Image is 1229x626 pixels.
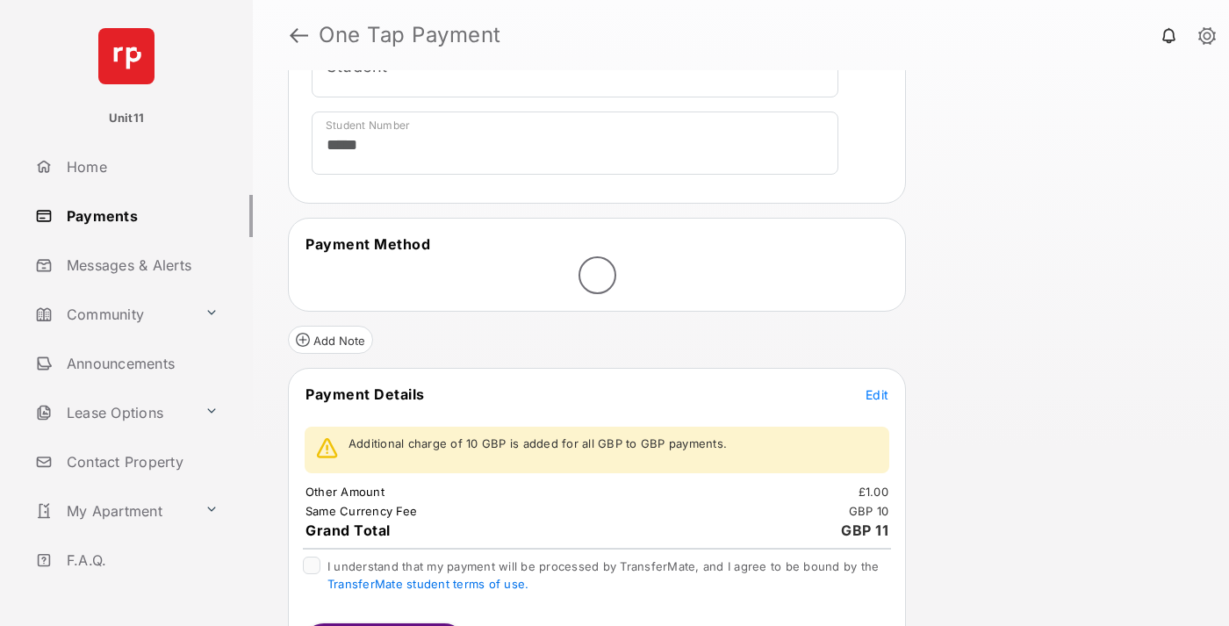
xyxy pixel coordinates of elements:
a: Contact Property [28,441,253,483]
td: GBP 10 [848,503,890,519]
span: Payment Details [305,385,425,403]
strong: One Tap Payment [319,25,501,46]
span: I understand that my payment will be processed by TransferMate, and I agree to be bound by the [327,559,879,591]
a: Announcements [28,342,253,385]
a: Payments [28,195,253,237]
p: Additional charge of 10 GBP is added for all GBP to GBP payments. [349,435,727,453]
button: Edit [866,385,888,403]
a: TransferMate student terms of use. [327,577,528,591]
span: Edit [866,387,888,402]
span: GBP 11 [841,522,888,539]
img: svg+xml;base64,PHN2ZyB4bWxucz0iaHR0cDovL3d3dy53My5vcmcvMjAwMC9zdmciIHdpZHRoPSI2NCIgaGVpZ2h0PSI2NC... [98,28,155,84]
a: Community [28,293,198,335]
td: Other Amount [305,484,385,500]
td: Same Currency Fee [305,503,418,519]
a: Messages & Alerts [28,244,253,286]
a: F.A.Q. [28,539,253,581]
button: Add Note [288,326,373,354]
a: Home [28,146,253,188]
span: Payment Method [305,235,430,253]
p: Unit11 [109,110,145,127]
a: My Apartment [28,490,198,532]
span: Grand Total [305,522,391,539]
a: Lease Options [28,392,198,434]
td: £1.00 [858,484,889,500]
